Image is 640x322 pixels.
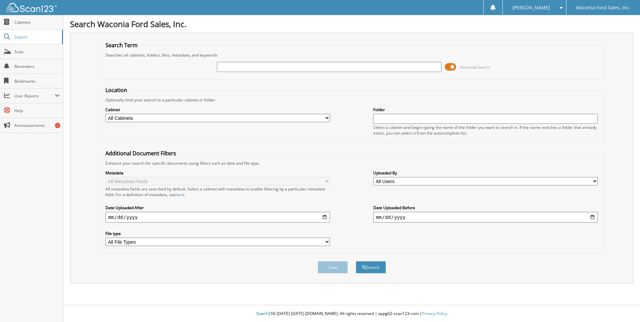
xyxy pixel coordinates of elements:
label: Uploaded By [373,170,598,176]
legend: Additional Document Filters [102,150,179,157]
input: start [105,212,330,223]
span: Scan [14,49,60,55]
a: Privacy Policy [422,311,447,316]
legend: Search Term [102,42,141,49]
legend: Location [102,86,131,94]
div: © [DATE]-[DATE] [DOMAIN_NAME]. All rights reserved | appg02-scan123-com | [63,306,640,322]
span: Announcements [14,123,60,128]
label: Cabinet [105,107,330,112]
span: Waconia Ford Sales, Inc. [576,6,630,10]
button: Clear [318,261,348,273]
div: All metadata fields are searched by default. Select a cabinet with metadata to enable filtering b... [105,186,330,197]
span: Bookmarks [14,78,60,84]
label: File type [105,231,330,236]
label: Folder [373,107,598,112]
label: Date Uploaded Before [373,205,598,211]
h1: Search Waconia Ford Sales, Inc. [70,18,633,29]
div: Select a cabinet and begin typing the name of the folder you want to search in. If the name match... [373,125,598,136]
span: Help [14,108,60,113]
input: end [373,212,598,223]
div: 1 [55,123,60,128]
label: Metadata [105,170,330,176]
div: Enhance your search for specific documents using filters such as date and file type. [102,160,601,166]
div: Optionally limit your search to a particular cabinet or folder [102,97,601,103]
span: [PERSON_NAME] [512,6,550,10]
span: Cabinets [14,19,60,25]
span: Advanced Search [460,65,490,70]
span: User Reports [14,93,55,99]
span: Search [14,34,59,40]
span: Scan123 [256,311,272,316]
span: Reminders [14,64,60,69]
a: here [176,192,184,197]
div: Searches all cabinets, folders, files, metadata, and keywords [102,52,601,58]
button: Search [356,261,386,273]
label: Date Uploaded After [105,205,330,211]
img: scan123-logo-white.svg [7,3,57,12]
